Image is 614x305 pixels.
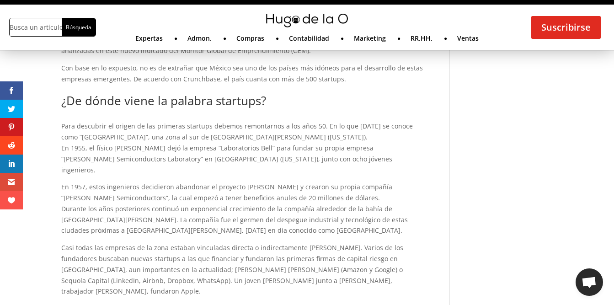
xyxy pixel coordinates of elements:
a: Suscribirse [531,16,601,39]
p: Con base en lo expuesto, no es de extrañar que México sea uno de los países más idóneos para el d... [61,63,423,85]
p: Para descubrir el origen de las primeras startups debemos remontarnos a los años 50. En lo que [D... [61,121,423,182]
input: Búsqueda [62,18,95,36]
p: En 1957, estos ingenieros decidieron abandonar el proyecto [PERSON_NAME] y crearon su propia comp... [61,182,423,242]
p: Casi todas las empresas de la zona estaban vinculadas directa o indirectamente [PERSON_NAME]. Var... [61,242,423,297]
a: Admon. [187,35,212,45]
a: Marketing [354,35,386,45]
input: Busca un artículo [10,18,62,36]
a: Contabilidad [289,35,329,45]
h2: ¿De dónde viene la palabra startups? [61,95,423,111]
a: RR.HH. [411,35,432,45]
a: Ventas [457,35,479,45]
a: Chat abierto [576,268,603,296]
a: Expertas [135,35,163,45]
a: Compras [236,35,264,45]
a: mini-hugo-de-la-o-logo [266,21,347,29]
img: mini-hugo-de-la-o-logo [266,14,347,27]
